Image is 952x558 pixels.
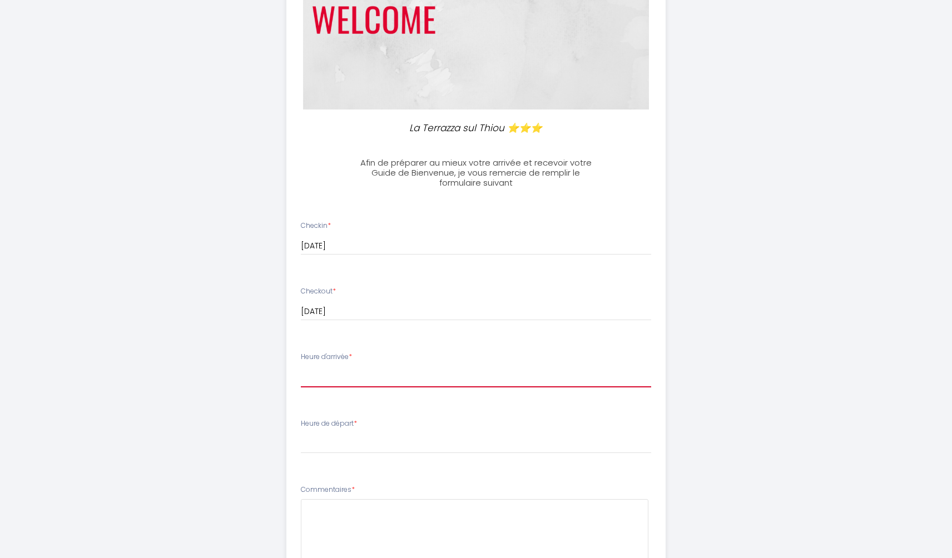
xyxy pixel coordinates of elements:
h3: Afin de préparer au mieux votre arrivée et recevoir votre Guide de Bienvenue, je vous remercie de... [352,158,599,188]
label: Commentaires [301,485,355,495]
p: La Terrazza sul Thiou ⭐⭐⭐ [357,121,595,136]
label: Heure d'arrivée [301,352,352,362]
label: Heure de départ [301,418,357,429]
label: Checkin [301,221,331,231]
label: Checkout [301,286,336,297]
